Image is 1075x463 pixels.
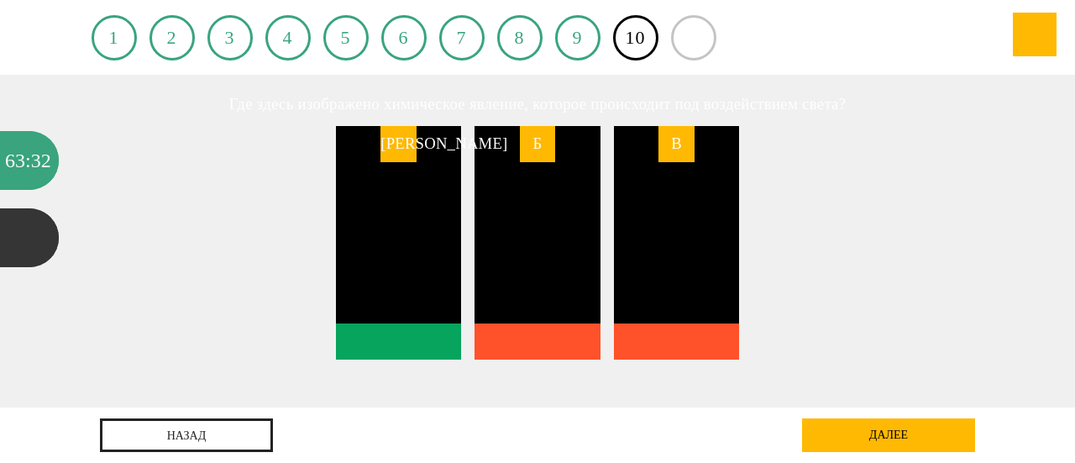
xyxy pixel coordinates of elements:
[658,126,694,161] span: В
[100,418,273,452] a: назад
[207,15,253,61] a: 3
[555,15,600,61] a: 9
[439,15,485,61] a: 7
[92,15,137,61] a: 1
[802,418,975,452] a: далее
[149,15,195,61] a: 2
[5,131,25,190] div: 63
[520,126,555,161] span: Б
[613,15,658,61] a: 10
[25,131,31,190] div: :
[380,126,416,161] span: [PERSON_NAME]
[497,15,543,61] a: 8
[31,131,51,190] div: 32
[381,15,427,61] a: 6
[265,15,311,61] a: 4
[323,15,369,61] a: 5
